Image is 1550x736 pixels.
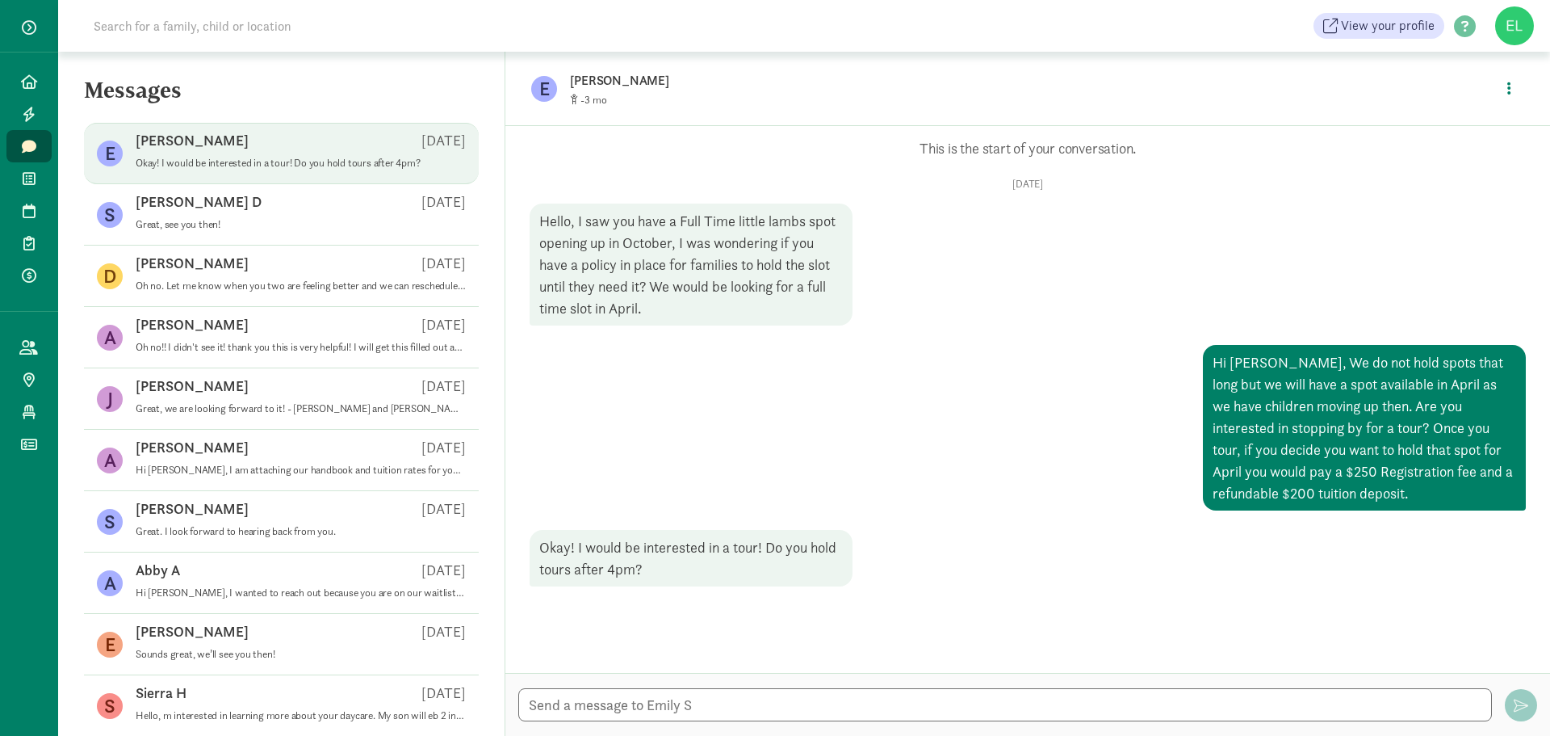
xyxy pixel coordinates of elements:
[136,438,249,457] p: [PERSON_NAME]
[97,325,123,351] figure: A
[97,141,123,166] figure: E
[136,587,466,599] p: Hi [PERSON_NAME], I wanted to reach out because you are on our waitlist. Are you still looking fo...
[136,254,249,273] p: [PERSON_NAME]
[136,192,262,212] p: [PERSON_NAME] D
[97,386,123,412] figure: J
[1313,13,1444,39] a: View your profile
[97,693,123,719] figure: S
[97,202,123,228] figure: S
[421,499,466,519] p: [DATE]
[530,139,1526,158] p: This is the start of your conversation.
[84,10,537,42] input: Search for a family, child or location
[421,376,466,396] p: [DATE]
[97,632,123,658] figure: E
[570,69,1079,92] p: [PERSON_NAME]
[421,315,466,334] p: [DATE]
[136,648,466,661] p: Sounds great, we’ll see you then!
[421,438,466,457] p: [DATE]
[530,204,852,326] div: Hello, I saw you have a Full Time little lambs spot opening up in October, I was wondering if you...
[136,157,466,170] p: Okay! I would be interested in a tour! Do you hold tours after 4pm?
[1469,658,1550,736] iframe: Chat Widget
[136,499,249,519] p: [PERSON_NAME]
[421,131,466,150] p: [DATE]
[136,341,466,354] p: Oh no!! I didn't see it! thank you this is very helpful! I will get this filled out and sent over!
[136,402,466,415] p: Great, we are looking forward to it! - [PERSON_NAME] and [PERSON_NAME]
[136,315,249,334] p: [PERSON_NAME]
[136,131,249,150] p: [PERSON_NAME]
[136,218,466,231] p: Great, see you then!
[530,530,852,587] div: Okay! I would be interested in a tour! Do you hold tours after 4pm?
[136,561,180,580] p: Abby A
[136,464,466,477] p: Hi [PERSON_NAME], I am attaching our handbook and tuition rates for you to learn more about our p...
[136,280,466,292] p: Oh no. Let me know when you two are feeling better and we can reschedule the tour.
[136,376,249,396] p: [PERSON_NAME]
[136,525,466,538] p: Great. I look forward to hearing back from you.
[421,622,466,641] p: [DATE]
[530,178,1526,191] p: [DATE]
[421,561,466,580] p: [DATE]
[97,509,123,535] figure: S
[421,192,466,212] p: [DATE]
[97,448,123,473] figure: A
[58,78,505,116] h5: Messages
[97,263,123,289] figure: D
[1341,16,1435,36] span: View your profile
[531,76,557,102] figure: E
[97,570,123,596] figure: A
[421,683,466,703] p: [DATE]
[580,93,607,107] span: -3
[1203,345,1526,511] div: Hi [PERSON_NAME], We do not hold spots that long but we will have a spot available in April as we...
[421,254,466,273] p: [DATE]
[136,683,186,703] p: Sierra H
[136,709,466,722] p: Hello, m interested in learning more about your daycare. My son will eb 2 in July - we are lookin...
[136,622,249,641] p: [PERSON_NAME]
